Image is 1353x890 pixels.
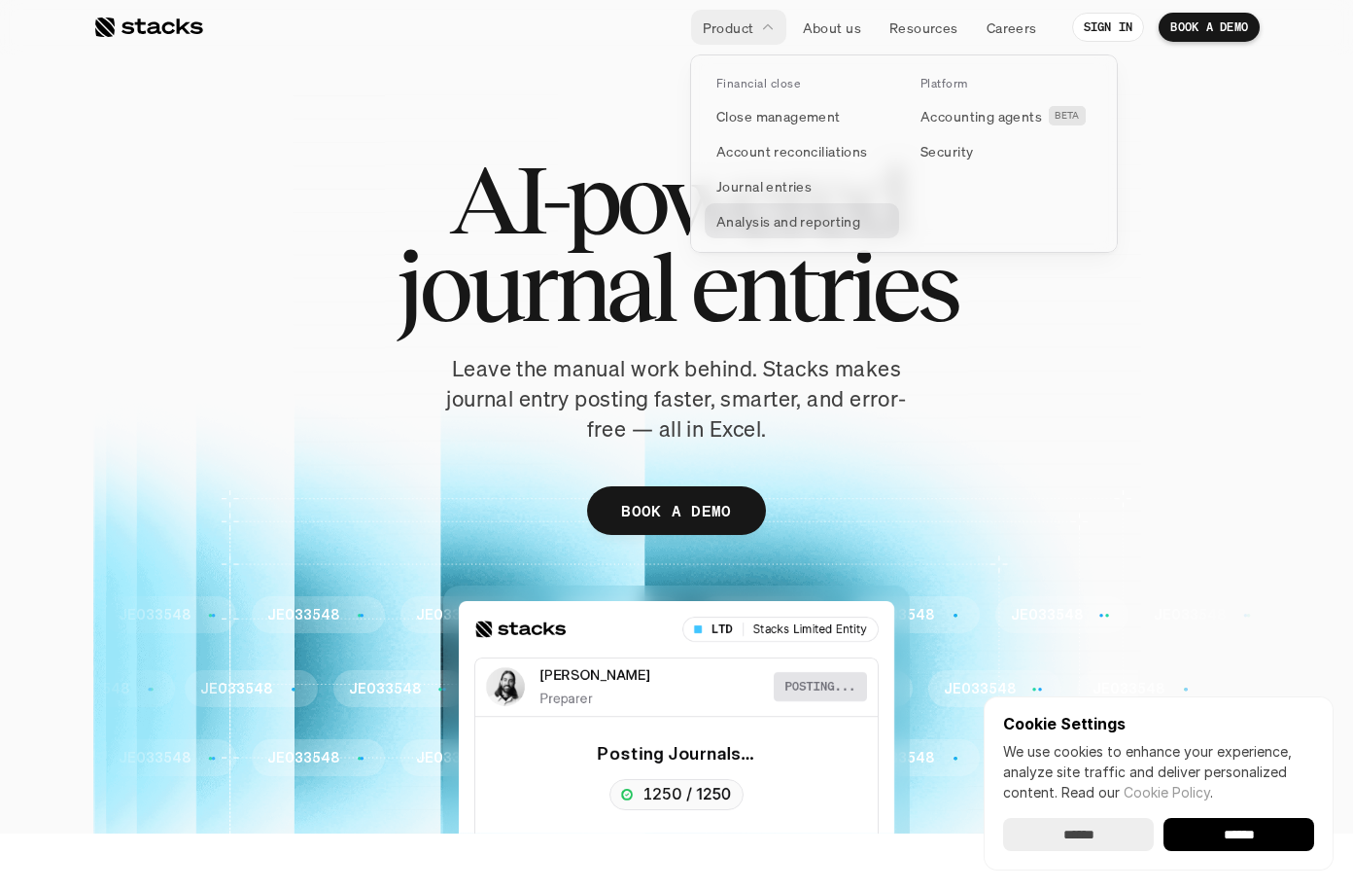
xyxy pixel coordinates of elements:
[713,607,785,623] p: JE033548
[987,18,1037,38] p: Careers
[267,607,339,623] p: JE033548
[690,243,956,331] span: entries
[889,18,958,38] p: Resources
[434,354,919,444] p: Leave the manual work behind. Stacks makes journal entry posting faster, smarter, and error-free ...
[862,750,934,766] p: JE033548
[791,10,873,45] a: About us
[920,106,1042,126] p: Accounting agents
[646,681,718,697] p: JE033548
[57,681,129,697] p: JE033548
[803,18,861,38] p: About us
[716,77,800,90] p: Financial close
[705,98,899,133] a: Close management
[1055,110,1080,122] h2: BETA
[705,168,899,203] a: Journal entries
[1235,681,1307,697] p: JE033548
[716,211,860,231] p: Analysis and reporting
[119,607,191,623] p: JE033548
[862,607,934,623] p: JE033548
[716,176,812,196] p: Journal entries
[920,77,968,90] p: Platform
[349,681,421,697] p: JE033548
[878,10,970,45] a: Resources
[1170,20,1248,34] p: BOOK A DEMO
[795,681,867,697] p: JE033548
[587,486,766,535] a: BOOK A DEMO
[1124,784,1210,801] a: Cookie Policy
[705,203,899,238] a: Analysis and reporting
[1159,13,1260,42] a: BOOK A DEMO
[200,681,272,697] p: JE033548
[713,750,785,766] p: JE033548
[565,750,637,766] p: JE033548
[1003,741,1314,802] p: We use cookies to enhance your experience, analyze site traffic and deliver personalized content.
[703,18,754,38] p: Product
[397,243,674,331] span: journal
[909,98,1103,133] a: Accounting agentsBETA
[621,497,732,525] p: BOOK A DEMO
[716,141,868,161] p: Account reconciliations
[449,156,904,243] span: AI-powered
[416,750,488,766] p: JE033548
[1154,607,1226,623] p: JE033548
[716,106,841,126] p: Close management
[565,607,637,623] p: JE033548
[920,141,973,161] p: Security
[1093,681,1164,697] p: JE033548
[975,10,1049,45] a: Careers
[1084,20,1133,34] p: SIGN IN
[1011,607,1083,623] p: JE033548
[705,133,899,168] a: Account reconciliations
[229,371,315,384] a: Privacy Policy
[909,133,1103,168] a: Security
[1061,784,1213,801] span: Read our .
[267,750,339,766] p: JE033548
[498,681,570,697] p: JE033548
[1072,13,1145,42] a: SIGN IN
[416,607,488,623] p: JE033548
[1003,716,1314,731] p: Cookie Settings
[944,681,1016,697] p: JE033548
[119,750,191,766] p: JE033548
